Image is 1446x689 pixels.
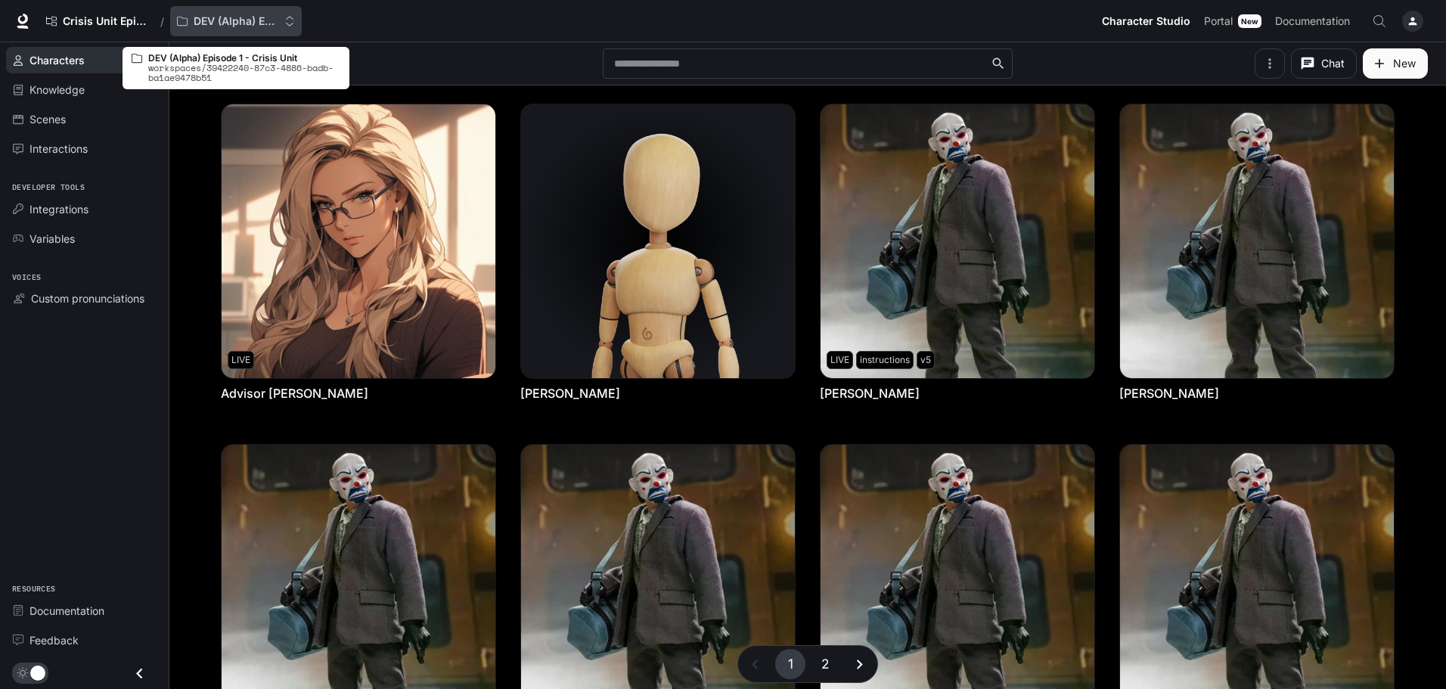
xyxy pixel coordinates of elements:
[29,111,66,127] span: Scenes
[775,649,805,679] button: page 1
[6,47,163,73] a: Characters
[1204,12,1233,31] span: Portal
[1364,6,1395,36] button: Open Command Menu
[821,104,1094,378] img: Bryan Warren
[63,15,147,28] span: Crisis Unit Episode 1
[29,52,85,68] span: Characters
[1119,385,1219,402] a: [PERSON_NAME]
[30,664,45,681] span: Dark mode toggle
[29,201,88,217] span: Integrations
[6,196,163,222] a: Integrations
[6,285,163,312] a: Custom pronunciations
[1238,14,1261,28] div: New
[521,104,795,378] img: Alan Tiles
[1096,6,1196,36] a: Character Studio
[29,632,79,648] span: Feedback
[1198,6,1268,36] a: PortalNew
[737,645,878,683] nav: pagination navigation
[1275,12,1350,31] span: Documentation
[29,82,85,98] span: Knowledge
[820,385,920,402] a: [PERSON_NAME]
[148,63,340,82] p: workspaces/39422240-87c3-4886-badb-ba1ae9478b51
[148,53,340,63] p: DEV (Alpha) Episode 1 - Crisis Unit
[845,649,875,679] button: Go to next page
[1120,104,1394,378] img: Bryan Warren
[1363,48,1428,79] button: New
[170,6,302,36] button: Open workspace menu
[6,225,163,252] a: Variables
[1269,6,1361,36] a: Documentation
[222,104,495,378] img: Advisor Clarke
[154,14,170,29] div: /
[194,15,278,28] p: DEV (Alpha) Episode 1 - Crisis Unit
[1102,12,1190,31] span: Character Studio
[6,106,163,132] a: Scenes
[31,290,144,306] span: Custom pronunciations
[39,6,154,36] a: Crisis Unit Episode 1
[221,385,368,402] a: Advisor [PERSON_NAME]
[123,658,157,689] button: Close drawer
[29,603,104,619] span: Documentation
[6,135,163,162] a: Interactions
[1291,48,1357,79] button: Chat
[6,76,163,103] a: Knowledge
[6,627,163,653] a: Feedback
[29,231,75,247] span: Variables
[810,649,840,679] button: Go to page 2
[6,597,163,624] a: Documentation
[520,385,620,402] a: [PERSON_NAME]
[29,141,88,157] span: Interactions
